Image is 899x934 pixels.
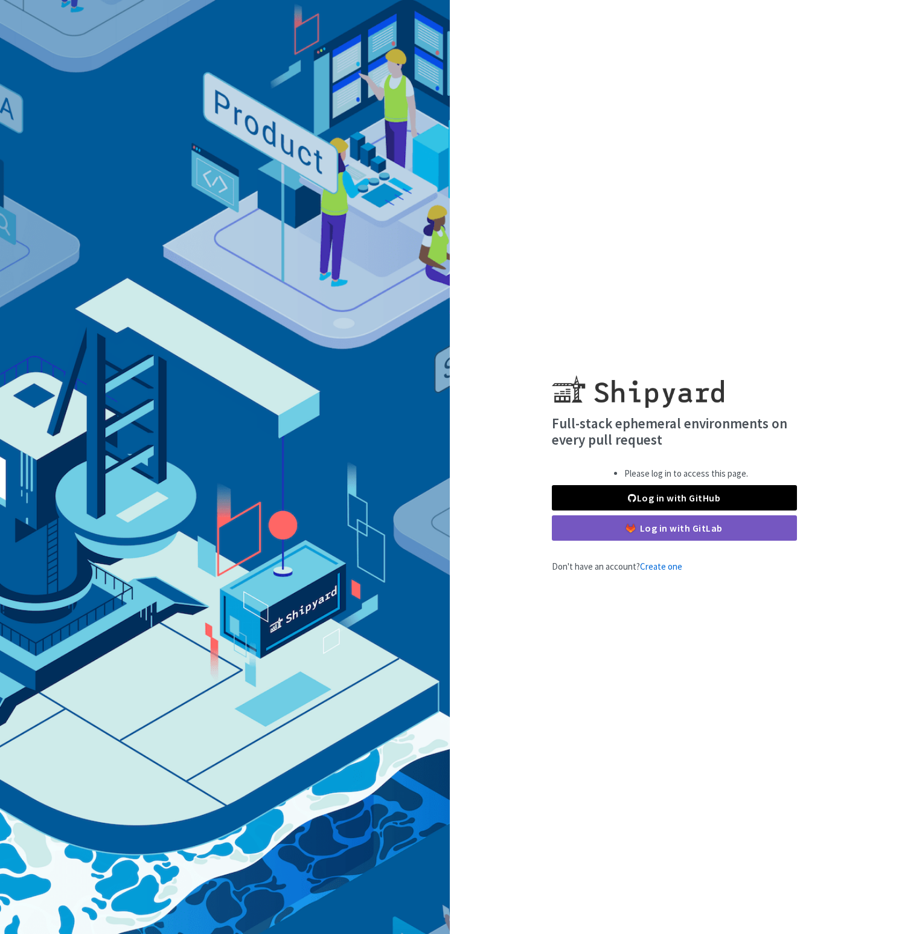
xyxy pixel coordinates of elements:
a: Create one [640,561,682,572]
span: Don't have an account? [552,561,682,572]
a: Log in with GitHub [552,485,797,510]
li: Please log in to access this page. [624,467,748,481]
img: gitlab-color.svg [626,524,635,533]
img: Shipyard logo [552,361,724,408]
a: Log in with GitLab [552,515,797,541]
h4: Full-stack ephemeral environments on every pull request [552,415,797,448]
